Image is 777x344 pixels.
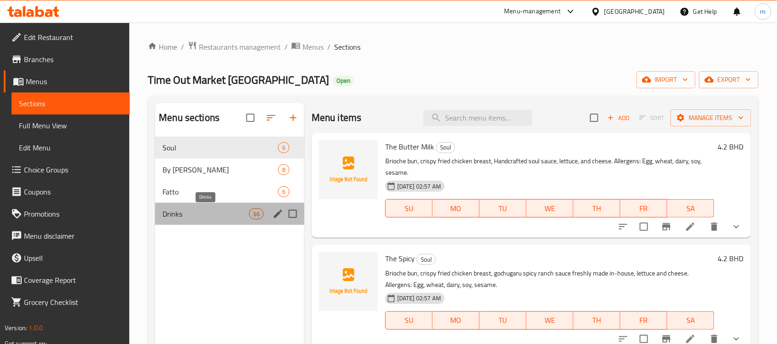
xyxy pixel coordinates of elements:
[19,142,122,153] span: Edit Menu
[436,142,455,153] span: Soul
[312,111,362,125] h2: Menu items
[155,137,304,159] div: Soul6
[333,75,354,86] div: Open
[278,142,290,153] div: items
[606,113,631,123] span: Add
[620,311,667,330] button: FR
[19,98,122,109] span: Sections
[162,208,249,219] span: Drinks
[24,164,122,175] span: Choice Groups
[162,164,278,175] span: By [PERSON_NAME]
[333,77,354,85] span: Open
[188,41,281,53] a: Restaurants management
[417,254,435,265] span: Soul
[483,314,523,327] span: TU
[530,202,570,215] span: WE
[389,202,429,215] span: SU
[634,217,654,236] span: Select to update
[12,115,130,137] a: Full Menu View
[24,275,122,286] span: Coverage Report
[718,252,744,265] h6: 4.2 BHD
[725,216,748,238] button: show more
[278,166,289,174] span: 8
[24,230,122,241] span: Menu disclaimer
[574,199,620,218] button: TH
[685,221,696,232] a: Edit menu item
[4,203,130,225] a: Promotions
[24,252,122,264] span: Upsell
[278,186,290,197] div: items
[5,322,27,334] span: Version:
[624,314,664,327] span: FR
[436,202,476,215] span: MO
[385,252,415,265] span: The Spicy
[633,111,671,125] span: Select section first
[278,188,289,196] span: 6
[423,110,532,126] input: search
[241,108,260,127] span: Select all sections
[718,140,744,153] h6: 4.2 BHD
[671,314,711,327] span: SA
[394,182,445,191] span: [DATE] 02:57 AM
[527,199,574,218] button: WE
[24,208,122,219] span: Promotions
[4,48,130,70] a: Branches
[417,254,436,265] div: Soul
[181,41,184,52] li: /
[433,311,480,330] button: MO
[385,268,714,291] p: Brioche bun, crispy fried chicken breast, gochugaru spicy ranch sauce freshly made in-house, lett...
[148,69,329,90] span: Time Out Market [GEOGRAPHIC_DATA]
[760,6,766,17] span: m
[24,297,122,308] span: Grocery Checklist
[577,314,617,327] span: TH
[334,41,360,52] span: Sections
[19,120,122,131] span: Full Menu View
[162,142,278,153] div: Soul
[527,311,574,330] button: WE
[155,181,304,203] div: Fatto6
[162,186,278,197] span: Fatto
[12,92,130,115] a: Sections
[671,109,751,126] button: Manage items
[699,71,759,88] button: export
[389,314,429,327] span: SU
[620,199,667,218] button: FR
[436,314,476,327] span: MO
[433,199,480,218] button: MO
[302,41,324,52] span: Menus
[703,216,725,238] button: delete
[271,207,285,221] button: edit
[291,41,324,53] a: Menus
[4,269,130,291] a: Coverage Report
[148,41,759,53] nav: breadcrumb
[278,143,289,152] span: 6
[394,294,445,303] span: [DATE] 02:57 AM
[667,311,714,330] button: SA
[4,70,130,92] a: Menus
[4,247,130,269] a: Upsell
[260,107,282,129] span: Sort sections
[319,140,378,199] img: The Butter Milk
[155,203,304,225] div: Drinks36edit
[624,202,664,215] span: FR
[577,202,617,215] span: TH
[644,74,688,86] span: import
[574,311,620,330] button: TH
[655,216,678,238] button: Branch-specific-item
[26,76,122,87] span: Menus
[671,202,711,215] span: SA
[530,314,570,327] span: WE
[319,252,378,311] img: The Spicy
[385,155,714,178] p: Brioche bun, crispy fried chicken breast, Handcrafted soul sauce, lettuce, and cheese. Allergens:...
[604,6,665,17] div: [GEOGRAPHIC_DATA]
[612,216,634,238] button: sort-choices
[707,74,751,86] span: export
[24,32,122,43] span: Edit Restaurant
[504,6,561,17] div: Menu-management
[637,71,696,88] button: import
[249,210,263,218] span: 36
[278,164,290,175] div: items
[385,311,433,330] button: SU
